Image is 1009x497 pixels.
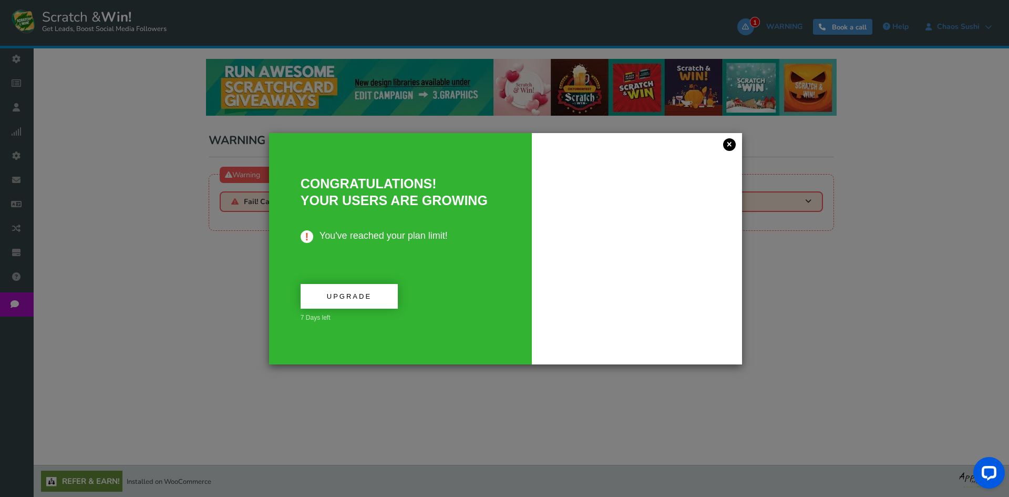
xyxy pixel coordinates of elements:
span: You've reached your plan limit! [301,230,500,242]
iframe: LiveChat chat widget [965,453,1009,497]
span: Upgrade [327,292,372,300]
a: Upgrade [301,284,398,309]
span: CONGRATULATIONS! YOUR USERS ARE GROWING [301,176,488,208]
a: × [723,138,736,151]
span: 7 Days left [301,314,331,321]
img: Increased users [532,154,742,364]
